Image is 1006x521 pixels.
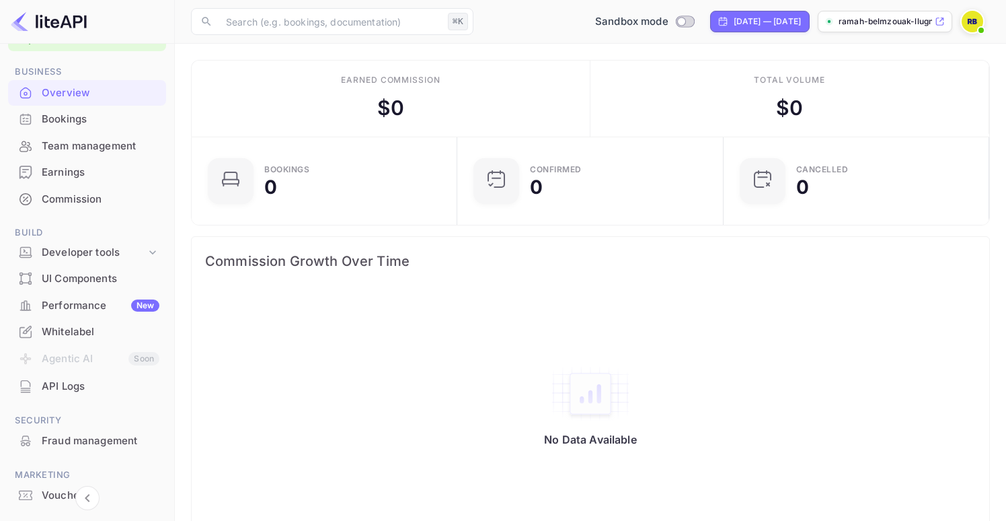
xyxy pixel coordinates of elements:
[8,133,166,158] a: Team management
[8,160,166,184] a: Earnings
[264,178,277,197] div: 0
[75,486,100,510] button: Collapse navigation
[530,166,582,174] div: Confirmed
[377,93,404,123] div: $ 0
[341,74,440,86] div: Earned commission
[8,106,166,131] a: Bookings
[8,293,166,319] div: PerformanceNew
[8,241,166,265] div: Developer tools
[8,186,166,213] div: Commission
[42,165,159,180] div: Earnings
[8,186,166,211] a: Commission
[8,266,166,291] a: UI Components
[8,319,166,344] a: Whitelabel
[8,428,166,453] a: Fraud management
[8,225,166,240] span: Build
[42,192,159,207] div: Commission
[42,298,159,314] div: Performance
[8,106,166,133] div: Bookings
[42,139,159,154] div: Team management
[11,11,87,32] img: LiteAPI logo
[8,413,166,428] span: Security
[8,483,166,509] div: Vouchers
[8,374,166,400] div: API Logs
[754,74,826,86] div: Total volume
[42,112,159,127] div: Bookings
[42,85,159,101] div: Overview
[710,11,810,32] div: Click to change the date range period
[8,293,166,318] a: PerformanceNew
[42,324,159,340] div: Whitelabel
[218,8,442,35] input: Search (e.g. bookings, documentation)
[962,11,983,32] img: Ramah Belmzouak
[264,166,309,174] div: Bookings
[42,488,159,503] div: Vouchers
[8,266,166,292] div: UI Components
[550,366,631,422] img: empty-state-table2.svg
[776,93,803,123] div: $ 0
[8,160,166,186] div: Earnings
[8,80,166,105] a: Overview
[8,133,166,160] div: Team management
[8,65,166,79] span: Business
[8,319,166,345] div: Whitelabel
[42,271,159,287] div: UI Components
[42,433,159,449] div: Fraud management
[530,178,543,197] div: 0
[8,428,166,454] div: Fraud management
[590,14,699,30] div: Switch to Production mode
[544,433,637,446] p: No Data Available
[796,166,849,174] div: CANCELLED
[734,15,801,28] div: [DATE] — [DATE]
[131,300,159,312] div: New
[448,13,468,30] div: ⌘K
[595,14,668,30] span: Sandbox mode
[839,15,932,28] p: ramah-belmzouak-llugn....
[8,80,166,106] div: Overview
[42,379,159,394] div: API Logs
[8,374,166,398] a: API Logs
[8,483,166,508] a: Vouchers
[42,245,146,260] div: Developer tools
[8,468,166,483] span: Marketing
[796,178,809,197] div: 0
[205,250,976,272] span: Commission Growth Over Time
